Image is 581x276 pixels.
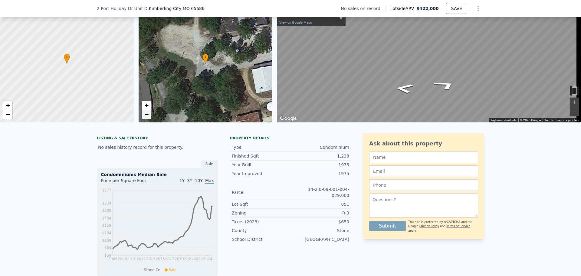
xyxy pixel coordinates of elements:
button: Submit [369,221,406,231]
path: Go East, Kimberling City Ctr Ln [424,77,467,93]
span: 2 Port Holiday Dr Unit D [97,5,147,12]
div: 1975 [290,171,349,177]
a: Zoom in [142,101,151,110]
tspan: 2015 [156,257,165,261]
div: Zoning [232,210,290,216]
div: R-3 [290,210,349,216]
input: Email [369,165,478,177]
div: • [202,54,208,64]
a: Terms of Service [446,224,470,228]
div: • [64,54,70,64]
path: Go Northwest, Kimberling City Ctr Ln [388,81,420,95]
div: Map [277,6,581,122]
a: View on Google Maps [279,21,312,25]
span: , MO 65686 [181,6,205,11]
tspan: $209 [102,208,111,213]
span: © 2025 Google [520,118,541,122]
div: Type [232,144,290,150]
a: Zoom out [142,110,151,119]
span: − [6,111,10,118]
div: This site is protected by reCAPTCHA and the Google and apply. [408,220,478,233]
tspan: $234 [102,201,111,205]
tspan: $84 [104,246,111,250]
tspan: 2019 [175,257,184,261]
tspan: $109 [102,238,111,243]
tspan: 2011 [137,257,146,261]
tspan: 2006 [108,257,118,261]
a: Zoom in [3,101,12,110]
span: Stone Co. [144,268,162,272]
a: Privacy Policy [419,224,439,228]
span: Sale [169,268,177,272]
div: Ask about this property [369,139,478,148]
span: Lotside ARV [390,5,416,12]
div: 851 [290,201,349,207]
button: Toggle motion tracking [570,86,579,95]
tspan: 2008 [118,257,127,261]
button: Zoom in [570,98,579,107]
div: No sales history record for this property. [97,142,218,153]
div: Condominium [290,144,349,150]
span: 10Y [195,178,203,183]
tspan: $159 [102,223,111,228]
span: $422,000 [416,6,439,11]
div: Condominiums Median Sale [101,171,214,178]
div: Year Improved [232,171,290,177]
div: LISTING & SALE HISTORY [97,136,218,142]
div: 14-2.0-09-001-004-029.000 [290,186,349,198]
span: + [6,101,10,109]
a: Zoom out [3,110,12,119]
span: − [144,111,148,118]
button: Keyboard shortcuts [491,118,517,122]
div: Parcel [232,189,290,195]
tspan: 2021 [184,257,193,261]
tspan: 2024 [203,257,212,261]
div: County [232,228,290,234]
span: , Kimberling City [147,5,204,12]
tspan: 2010 [127,257,136,261]
a: Show location on map [339,14,343,21]
button: Zoom out [570,107,579,116]
input: Name [369,151,478,163]
img: Google [278,115,298,122]
div: [GEOGRAPHIC_DATA] [290,236,349,242]
tspan: 2017 [165,257,175,261]
div: Lot Sqft [232,201,290,207]
input: Phone [369,179,478,191]
tspan: $59 [104,253,111,258]
div: Property details [230,136,351,141]
span: 3Y [187,178,192,183]
tspan: 2013 [146,257,156,261]
div: Street View [277,6,581,122]
span: + [144,101,148,109]
div: No sales on record [341,5,385,12]
div: Taxes (2023) [232,219,290,225]
div: 1975 [290,162,349,168]
div: 1,238 [290,153,349,159]
button: Show Options [472,2,484,15]
span: • [64,55,70,60]
div: Sale [201,160,218,168]
span: Max [205,178,214,184]
tspan: $184 [102,216,111,220]
span: • [202,55,208,60]
div: Year Built [232,162,290,168]
div: Price per Square Foot [101,178,157,187]
div: School District [232,236,290,242]
button: SAVE [446,3,467,14]
tspan: $134 [102,231,111,235]
div: Finished Sqft [232,153,290,159]
div: $650 [290,219,349,225]
a: Report a problem [556,118,579,122]
span: 1Y [179,178,185,183]
a: Open this area in Google Maps (opens a new window) [278,115,298,122]
tspan: 2022 [194,257,203,261]
div: Stone [290,228,349,234]
tspan: $277 [102,188,111,192]
a: Terms (opens in new tab) [544,118,553,122]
